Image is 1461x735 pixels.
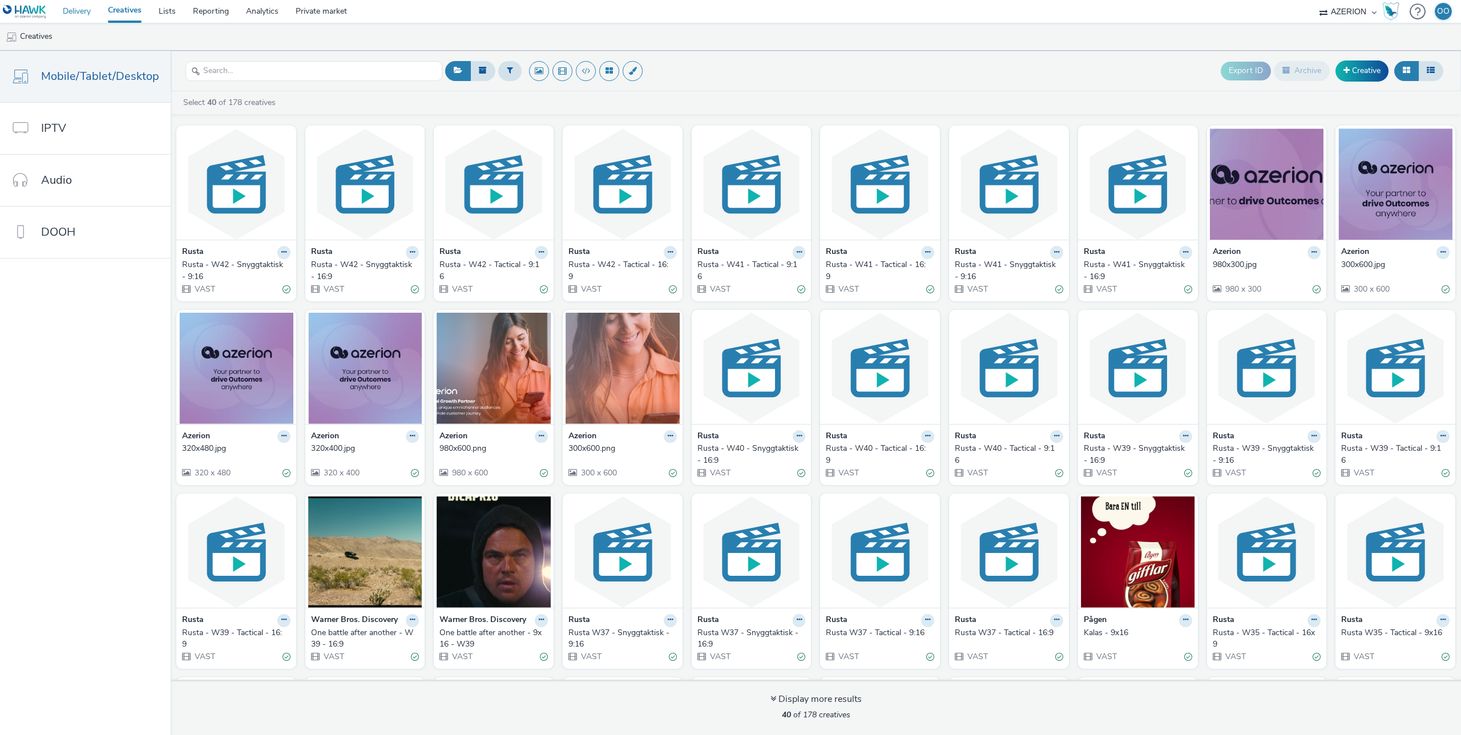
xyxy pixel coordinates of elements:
a: Rusta W37 - Snyggtaktisk - 9:16 [568,627,677,651]
strong: 40 [207,97,216,108]
span: Mobile/Tablet/Desktop [41,68,159,84]
div: Valid [1313,284,1321,296]
div: Display more results [770,693,862,706]
span: VAST [1095,467,1117,478]
div: Valid [282,284,290,296]
span: VAST [451,651,473,662]
div: Rusta - W42 - Tactical - 9:16 [439,259,543,282]
div: Rusta - W39 - Tactical - 16:9 [182,627,286,651]
img: Hawk Academy [1382,2,1399,21]
strong: Azerion [311,430,339,443]
img: Rusta W37 - Snyggtaktisk - 9:16 visual [566,496,680,608]
a: Rusta - W42 - Snyggtaktisk - 9:16 [182,259,290,282]
img: Kalas - 9x16 visual [1081,496,1195,608]
span: 320 x 400 [322,467,360,478]
strong: Azerion [1341,246,1369,259]
div: Valid [1055,284,1063,296]
img: Rusta - W42 - Tactical - 9:16 visual [437,128,551,240]
strong: Rusta [955,614,976,627]
div: Valid [1442,467,1450,479]
button: Table [1418,61,1443,80]
div: Valid [411,467,419,479]
a: Rusta - W42 - Tactical - 16:9 [568,259,677,282]
div: 320x400.jpg [311,443,415,454]
button: Export ID [1221,62,1271,80]
strong: Rusta [439,246,461,259]
div: 300x600.png [568,443,672,454]
a: Rusta - W40 - Snyggtaktisk - 16:9 [697,443,806,466]
strong: Rusta [1084,430,1105,443]
span: VAST [1353,467,1374,478]
div: One battle after another - 9x16 - W39 [439,627,543,651]
div: Rusta - W42 - Snyggtaktisk - 16:9 [311,259,415,282]
strong: Rusta [826,246,847,259]
img: 980x300.jpg visual [1210,128,1324,240]
div: Rusta - W40 - Snyggtaktisk - 16:9 [697,443,801,466]
div: Rusta W37 - Snyggtaktisk - 16:9 [697,627,801,651]
div: Valid [540,284,548,296]
a: 320x400.jpg [311,443,419,454]
div: Rusta - W41 - Tactical - 9:16 [697,259,801,282]
div: Valid [411,651,419,663]
a: Rusta W35 - Tactical - 9x16 [1341,627,1450,639]
img: Rusta - W41 - Snyggtaktisk - 16:9 visual [1081,128,1195,240]
div: One battle after another - W39 - 16:9 [311,627,415,651]
div: Valid [797,651,805,663]
img: Rusta - W42 - Snyggtaktisk - 9:16 visual [179,128,293,240]
span: 320 x 480 [193,467,231,478]
div: 980x300.jpg [1213,259,1317,270]
div: Rusta W35 - Tactical - 9x16 [1341,627,1445,639]
a: Rusta - W41 - Snyggtaktisk - 16:9 [1084,259,1192,282]
div: Rusta - W42 - Snyggtaktisk - 9:16 [182,259,286,282]
a: 300x600.jpg [1341,259,1450,270]
strong: Rusta [1084,246,1105,259]
img: Rusta W35 - Tactical - 9x16 visual [1338,496,1452,608]
strong: Rusta [568,614,590,627]
div: Valid [669,284,677,296]
img: 980x600.png visual [437,313,551,424]
strong: Rusta [955,246,976,259]
span: IPTV [41,120,66,136]
div: Rusta - W39 - Snyggtaktisk - 16:9 [1084,443,1188,466]
div: Rusta - W41 - Tactical - 16:9 [826,259,930,282]
input: Search... [185,61,442,81]
span: 300 x 600 [1353,284,1390,294]
strong: Rusta [1341,430,1363,443]
a: Creative [1335,60,1389,81]
a: 320x480.jpg [182,443,290,454]
div: Valid [1055,651,1063,663]
div: Rusta - W41 - Snyggtaktisk - 9:16 [955,259,1059,282]
a: Rusta W37 - Snyggtaktisk - 16:9 [697,627,806,651]
span: DOOH [41,224,75,240]
strong: Azerion [439,430,467,443]
strong: Rusta [1341,614,1363,627]
a: Rusta - W39 - Snyggtaktisk - 9:16 [1213,443,1321,466]
div: Rusta - W35 - Tactical - 16x9 [1213,627,1317,651]
a: Hawk Academy [1382,2,1404,21]
div: Kalas - 9x16 [1084,627,1188,639]
strong: 40 [782,709,791,720]
img: undefined Logo [3,5,47,19]
strong: Rusta [826,430,847,443]
img: Rusta - W40 - Snyggtaktisk - 16:9 visual [695,313,809,424]
strong: Azerion [182,430,210,443]
a: One battle after another - W39 - 16:9 [311,627,419,651]
div: Rusta - W41 - Snyggtaktisk - 16:9 [1084,259,1188,282]
span: VAST [709,284,730,294]
strong: Rusta [311,246,333,259]
img: Rusta - W39 - Snyggtaktisk - 16:9 visual [1081,313,1195,424]
div: OO [1437,3,1450,20]
span: VAST [1095,284,1117,294]
strong: Rusta [826,614,847,627]
a: Rusta - W41 - Snyggtaktisk - 9:16 [955,259,1063,282]
span: VAST [837,467,859,478]
button: Grid [1394,61,1419,80]
div: Valid [1442,651,1450,663]
div: 980x600.png [439,443,543,454]
div: Valid [540,651,548,663]
span: VAST [709,651,730,662]
img: Rusta - W35 - Tactical - 16x9 visual [1210,496,1324,608]
a: Rusta - W41 - Tactical - 9:16 [697,259,806,282]
span: 300 x 600 [580,467,617,478]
